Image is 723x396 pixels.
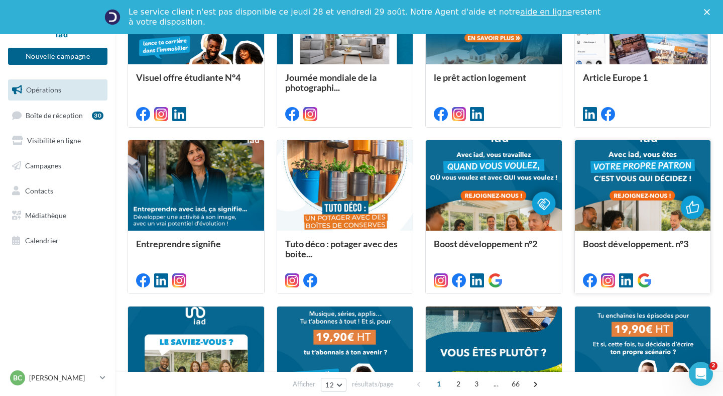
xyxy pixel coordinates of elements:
span: Visuel offre étudiante N°4 [136,72,240,83]
a: BC [PERSON_NAME] [8,368,107,387]
span: Journée mondiale de la photographi... [285,72,377,93]
span: 2 [709,362,717,370]
span: BC [13,373,22,383]
span: 3 [468,376,485,392]
a: Boîte de réception30 [6,105,109,126]
a: Campagnes [6,155,109,176]
a: aide en ligne [520,7,572,17]
span: Entreprendre signifie [136,238,221,249]
a: Opérations [6,79,109,101]
a: Médiathèque [6,205,109,226]
iframe: Intercom live chat [689,362,713,386]
span: Campagnes [25,161,61,170]
span: 2 [450,376,466,392]
div: 30 [92,112,103,120]
span: Article Europe 1 [583,72,648,83]
span: ... [488,376,504,392]
span: Boost développement n°2 [434,238,537,249]
span: Opérations [26,85,61,94]
div: Fermer [704,9,714,15]
span: 12 [325,381,334,389]
span: 66 [508,376,524,392]
p: [PERSON_NAME] [29,373,96,383]
span: Boîte de réception [26,111,83,119]
a: Contacts [6,180,109,202]
span: 1 [431,376,447,392]
span: Médiathèque [25,211,66,220]
span: Contacts [25,186,53,194]
button: 12 [321,378,346,392]
img: Profile image for Service-Client [104,9,120,25]
span: Calendrier [25,236,59,245]
a: Visibilité en ligne [6,130,109,151]
span: Tuto déco : potager avec des boite... [285,238,398,259]
span: Boost développement. n°3 [583,238,688,249]
button: Nouvelle campagne [8,48,107,65]
a: Calendrier [6,230,109,251]
span: résultats/page [352,379,394,389]
span: Visibilité en ligne [27,136,81,145]
span: Afficher [293,379,315,389]
div: Le service client n'est pas disponible ce jeudi 28 et vendredi 29 août. Notre Agent d'aide et not... [129,7,602,27]
span: le prêt action logement [434,72,526,83]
